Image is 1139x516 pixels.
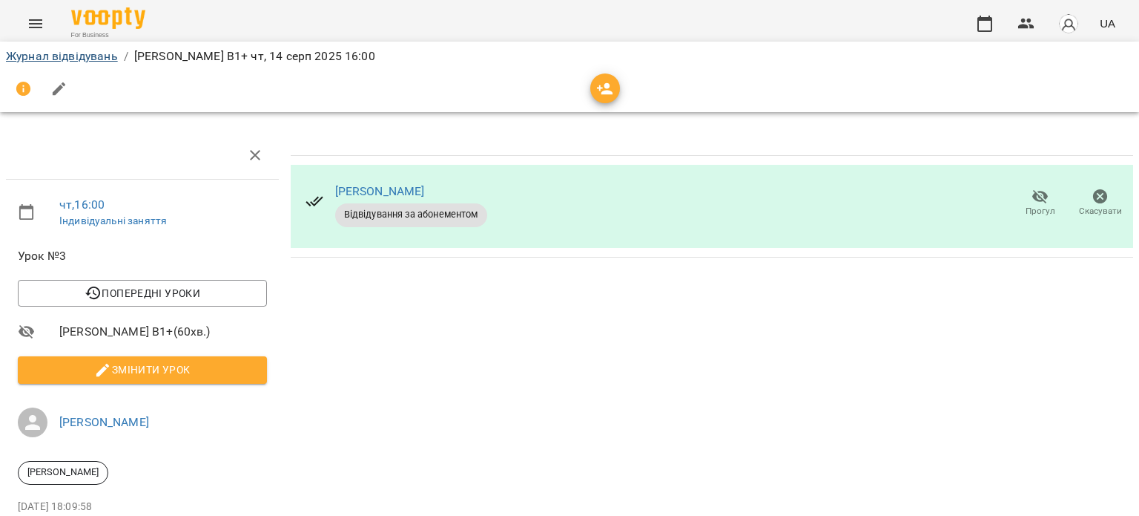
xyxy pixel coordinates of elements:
span: UA [1100,16,1115,31]
button: UA [1094,10,1121,37]
div: [PERSON_NAME] [18,461,108,485]
button: Прогул [1010,183,1070,224]
a: Журнал відвідувань [6,49,118,63]
nav: breadcrumb [6,48,1133,65]
span: Змінити урок [30,361,255,379]
a: Індивідуальні заняття [59,215,167,226]
img: Voopty Logo [71,7,145,29]
a: [PERSON_NAME] [335,184,425,198]
p: [DATE] 18:09:58 [18,500,267,515]
span: Скасувати [1079,205,1122,218]
button: Menu [18,6,53,42]
span: Урок №3 [18,247,267,265]
button: Змінити урок [18,356,267,383]
span: Відвідування за абонементом [335,208,487,221]
img: avatar_s.png [1058,13,1079,34]
a: чт , 16:00 [59,197,105,212]
button: Попередні уроки [18,280,267,307]
span: [PERSON_NAME] [19,466,108,479]
p: [PERSON_NAME] В1+ чт, 14 серп 2025 16:00 [134,48,375,65]
span: Прогул [1026,205,1055,218]
button: Скасувати [1070,183,1130,224]
li: / [124,48,128,65]
a: [PERSON_NAME] [59,415,149,429]
span: Попередні уроки [30,284,255,302]
span: [PERSON_NAME] В1+ ( 60 хв. ) [59,323,267,341]
span: For Business [71,30,145,40]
